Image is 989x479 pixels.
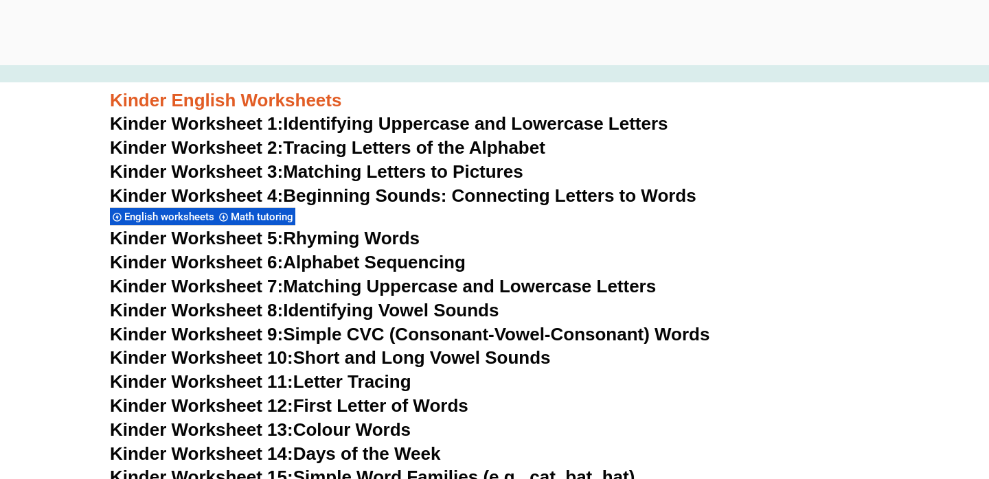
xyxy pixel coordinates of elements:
a: Kinder Worksheet 12:First Letter of Words [110,395,468,416]
span: Kinder Worksheet 4: [110,185,283,206]
a: Kinder Worksheet 9:Simple CVC (Consonant-Vowel-Consonant) Words [110,324,709,344]
span: Kinder Worksheet 6: [110,252,283,272]
div: English worksheets [110,207,216,226]
span: Kinder Worksheet 2: [110,137,283,158]
a: Kinder Worksheet 10:Short and Long Vowel Sounds [110,347,551,368]
a: Kinder Worksheet 1:Identifying Uppercase and Lowercase Letters [110,113,668,134]
span: Kinder Worksheet 5: [110,228,283,248]
iframe: Chat Widget [753,324,989,479]
div: Math tutoring [216,207,295,226]
span: Kinder Worksheet 3: [110,161,283,182]
a: Kinder Worksheet 6:Alphabet Sequencing [110,252,466,272]
h3: Kinder English Worksheets [110,89,879,113]
span: Kinder Worksheet 12: [110,395,293,416]
span: English worksheets [124,211,218,223]
span: Kinder Worksheet 13: [110,419,293,440]
span: Kinder Worksheet 8: [110,300,283,320]
span: Kinder Worksheet 11: [110,371,293,392]
span: Kinder Worksheet 7: [110,276,283,296]
span: Math tutoring [231,211,297,223]
a: Kinder Worksheet 11:Letter Tracing [110,371,411,392]
a: Kinder Worksheet 4:Beginning Sounds: Connecting Letters to Words [110,185,696,206]
a: Kinder Worksheet 13:Colour Words [110,419,411,440]
a: Kinder Worksheet 14:Days of the Week [110,443,440,464]
a: Kinder Worksheet 3:Matching Letters to Pictures [110,161,523,182]
span: Kinder Worksheet 14: [110,443,293,464]
span: Kinder Worksheet 1: [110,113,283,134]
a: Kinder Worksheet 2:Tracing Letters of the Alphabet [110,137,545,158]
span: Kinder Worksheet 10: [110,347,293,368]
span: Kinder Worksheet 9: [110,324,283,344]
a: Kinder Worksheet 8:Identifying Vowel Sounds [110,300,499,320]
a: Kinder Worksheet 5:Rhyming Words [110,228,420,248]
a: Kinder Worksheet 7:Matching Uppercase and Lowercase Letters [110,276,656,296]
